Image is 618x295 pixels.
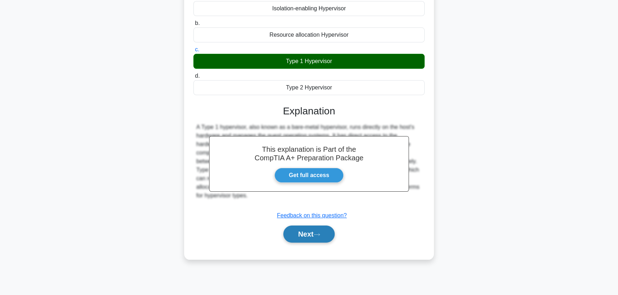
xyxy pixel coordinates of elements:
a: Get full access [274,168,344,183]
div: Resource allocation Hypervisor [193,27,425,42]
div: Type 1 Hypervisor [193,54,425,69]
a: Feedback on this question? [277,212,347,218]
h3: Explanation [198,105,420,117]
div: A Type 1 hypervisor, also known as a bare-metal hypervisor, runs directly on the host's hardware ... [196,123,422,200]
span: d. [195,73,199,79]
div: Type 2 Hypervisor [193,80,425,95]
span: c. [195,46,199,52]
div: Isolation-enabling Hypervisor [193,1,425,16]
button: Next [283,226,334,243]
span: b. [195,20,199,26]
